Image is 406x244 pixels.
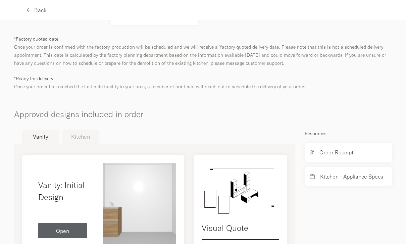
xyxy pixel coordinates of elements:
[56,228,69,234] span: Open
[38,223,87,238] button: Open
[202,163,279,216] img: visual-quote.svg
[14,98,392,120] h4: Approved designs included in order
[319,148,353,156] p: Order Receipt
[62,130,99,144] button: Kitchen
[22,130,59,144] button: Vanity
[38,179,87,203] h4: Vanity: Initial Design
[14,75,392,91] p: Once your order has reached the last mile facility in your area, a member of our team will reach ...
[27,2,47,17] button: Back
[202,222,279,234] h4: Visual Quote
[14,36,58,42] span: *Factory quoted date
[34,7,47,13] span: Back
[305,130,392,138] p: Resources
[14,76,53,82] span: *Ready for delivery
[320,173,383,181] p: Kitchen - Appliance Specs
[14,35,392,67] p: Once your order is confirmed with the factory, production will be scheduled and we will receive a...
